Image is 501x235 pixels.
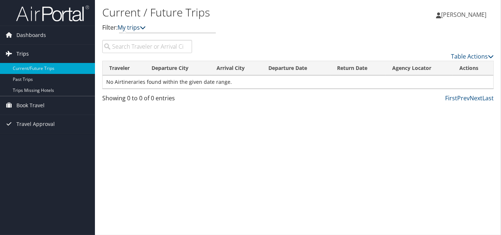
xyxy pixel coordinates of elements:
[470,94,482,102] a: Next
[436,4,494,26] a: [PERSON_NAME]
[102,94,192,106] div: Showing 0 to 0 of 0 entries
[102,5,363,20] h1: Current / Future Trips
[262,61,331,75] th: Departure Date: activate to sort column descending
[453,61,493,75] th: Actions
[16,45,29,63] span: Trips
[457,94,470,102] a: Prev
[16,26,46,44] span: Dashboards
[441,11,486,19] span: [PERSON_NAME]
[482,94,494,102] a: Last
[445,94,457,102] a: First
[386,61,453,75] th: Agency Locator: activate to sort column ascending
[102,40,192,53] input: Search Traveler or Arrival City
[210,61,262,75] th: Arrival City: activate to sort column ascending
[118,23,146,31] a: My trips
[16,96,45,115] span: Book Travel
[331,61,386,75] th: Return Date: activate to sort column ascending
[16,115,55,133] span: Travel Approval
[145,61,210,75] th: Departure City: activate to sort column ascending
[103,61,145,75] th: Traveler: activate to sort column ascending
[451,52,494,60] a: Table Actions
[103,75,493,89] td: No Airtineraries found within the given date range.
[16,5,89,22] img: airportal-logo.png
[102,23,363,33] p: Filter:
